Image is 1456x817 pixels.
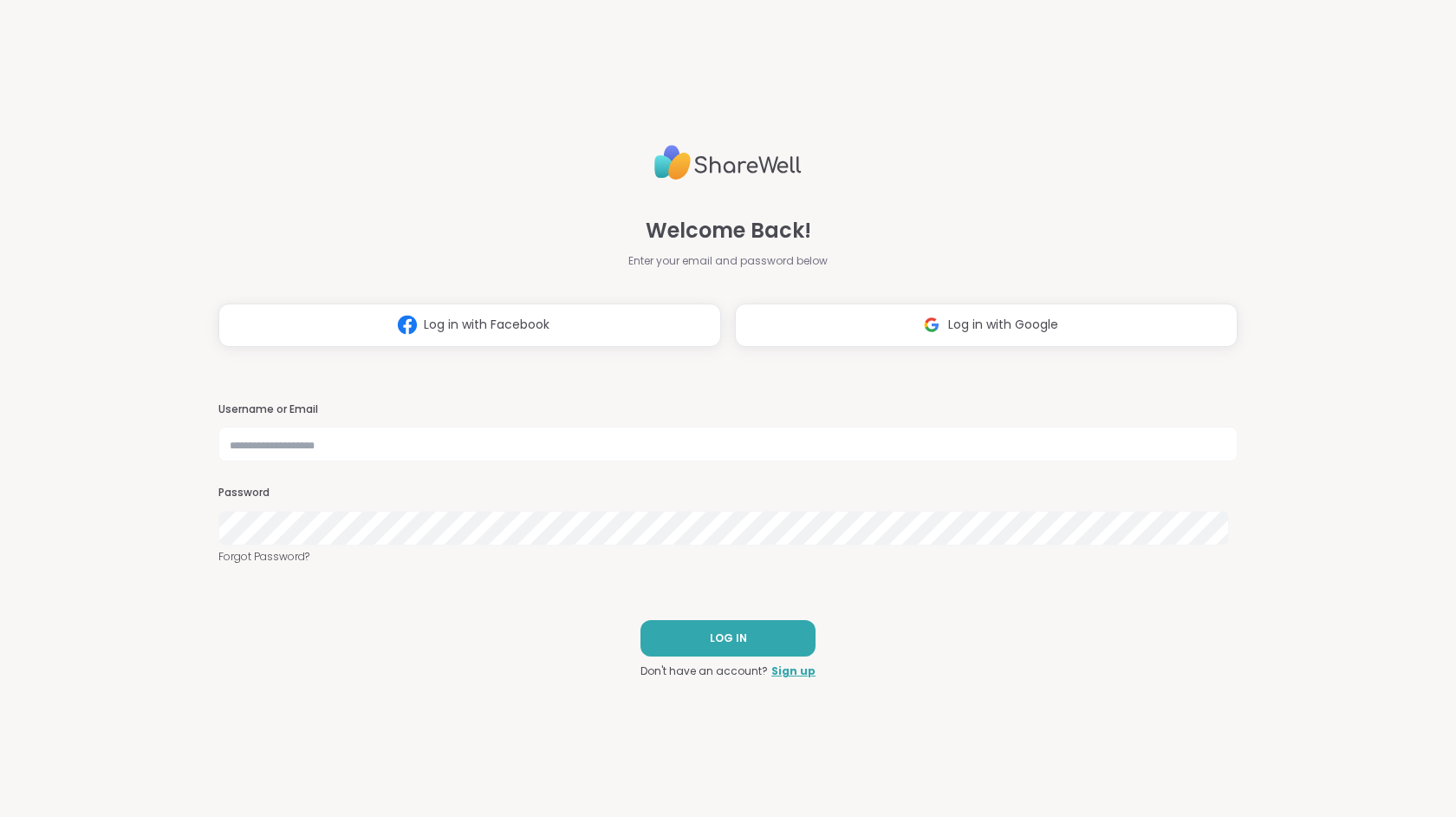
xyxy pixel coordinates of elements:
span: Log in with Facebook [424,316,549,334]
a: Forgot Password? [218,549,1238,565]
button: Log in with Facebook [218,304,721,347]
span: Enter your email and password below [628,253,828,269]
img: ShareWell Logomark [915,309,948,341]
h3: Password [218,486,1238,500]
span: Welcome Back! [646,215,811,246]
img: ShareWell Logo [654,138,802,187]
span: Don't have an account? [640,663,768,679]
a: Sign up [771,663,816,679]
span: Log in with Google [948,316,1058,334]
button: Log in with Google [735,304,1238,347]
button: LOG IN [640,620,816,657]
h3: Username or Email [218,402,1238,417]
span: LOG IN [710,631,747,646]
img: ShareWell Logomark [391,309,424,341]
